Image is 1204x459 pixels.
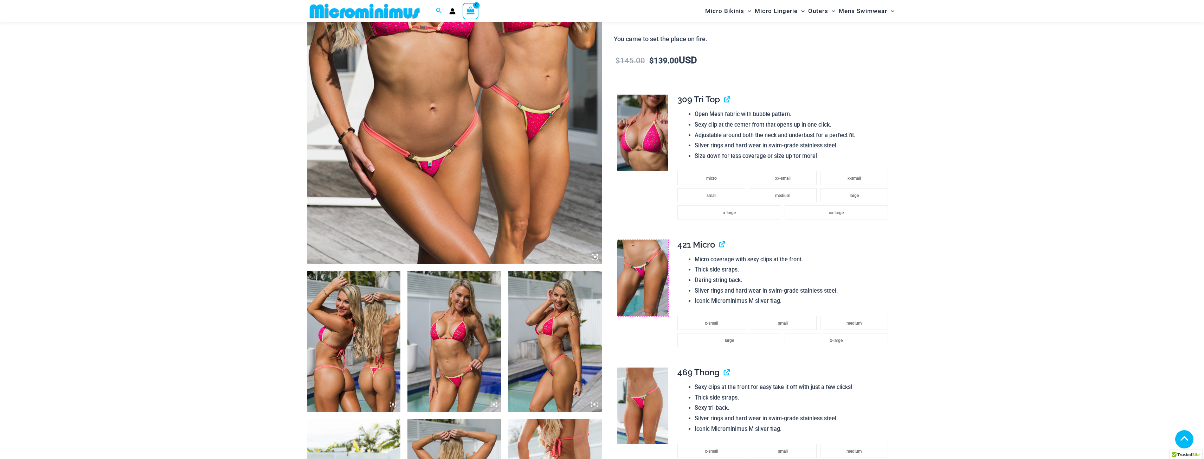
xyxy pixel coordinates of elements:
span: large [725,338,734,343]
span: medium [775,193,790,198]
a: View Shopping Cart, empty [463,3,479,19]
span: 421 Micro [677,240,715,250]
li: xx-large [785,205,888,219]
span: x-large [723,210,736,215]
a: OutersMenu ToggleMenu Toggle [806,2,837,20]
li: medium [820,316,888,330]
li: Daring string back. [695,275,891,286]
span: small [778,321,788,326]
li: x-small [677,444,745,458]
img: Bubble Mesh Highlight Pink 469 Thong [617,368,668,444]
span: medium [846,321,862,326]
li: Sexy clips at the front for easy take it off with just a few clicks! [695,382,891,393]
span: Mens Swimwear [839,2,887,20]
span: Menu Toggle [887,2,894,20]
span: Outers [808,2,828,20]
span: Micro Bikinis [705,2,744,20]
li: medium [749,188,817,202]
li: Thick side straps. [695,393,891,403]
li: x-large [677,205,781,219]
li: small [749,316,817,330]
bdi: 139.00 [649,56,679,65]
nav: Site Navigation [702,1,897,21]
span: Menu Toggle [798,2,805,20]
img: Bubble Mesh Highlight Pink 421 Micro [617,240,668,317]
img: MM SHOP LOGO FLAT [307,3,423,19]
span: Micro Lingerie [755,2,798,20]
li: Silver rings and hard wear in swim-grade stainless steel. [695,286,891,296]
span: small [778,449,788,454]
a: Account icon link [449,8,456,14]
img: Tri Top Pack B [307,271,401,412]
li: x-large [785,333,888,347]
li: Silver rings and hard wear in swim-grade stainless steel. [695,140,891,151]
span: large [850,193,859,198]
p: USD [614,55,897,66]
span: small [707,193,716,198]
span: Menu Toggle [744,2,751,20]
li: Adjustable around both the neck and underbust for a perfect fit. [695,130,891,141]
li: Micro coverage with sexy clips at the front. [695,254,891,265]
li: Sexy tri-back. [695,403,891,413]
span: xx-small [775,176,791,181]
li: medium [820,444,888,458]
li: small [677,188,745,202]
span: $ [649,56,654,65]
a: Search icon link [436,7,442,15]
li: Sexy clip at the center front that opens up in one click. [695,120,891,130]
img: Bubble Mesh Highlight Pink 309 Top 469 Thong [407,271,501,412]
li: large [677,333,781,347]
li: small [749,444,817,458]
li: x-small [677,316,745,330]
li: Iconic Microminimus M silver flag. [695,424,891,434]
li: xx-small [749,171,817,185]
span: x-small [848,176,861,181]
bdi: 145.00 [616,56,645,65]
span: 469 Thong [677,367,720,377]
span: xx-large [829,210,844,215]
img: Bubble Mesh Highlight Pink 309 Top [617,95,668,171]
li: Iconic Microminimus M silver flag. [695,296,891,306]
a: Micro LingerieMenu ToggleMenu Toggle [753,2,806,20]
span: $ [616,56,620,65]
span: micro [706,176,717,181]
li: micro [677,171,745,185]
span: x-small [705,321,718,326]
a: Mens SwimwearMenu ToggleMenu Toggle [837,2,896,20]
span: Menu Toggle [828,2,835,20]
li: Thick side straps. [695,264,891,275]
li: large [820,188,888,202]
li: Open Mesh fabric with bubble pattern. [695,109,891,120]
span: x-small [705,449,718,454]
span: x-large [830,338,843,343]
li: Size down for less coverage or size up for more! [695,151,891,161]
img: Bubble Mesh Highlight Pink 309 Top 469 Thong [508,271,602,412]
a: Micro BikinisMenu ToggleMenu Toggle [703,2,753,20]
li: Silver rings and hard wear in swim-grade stainless steel. [695,413,891,424]
li: x-small [820,171,888,185]
span: medium [846,449,862,454]
span: 309 Tri Top [677,94,720,104]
